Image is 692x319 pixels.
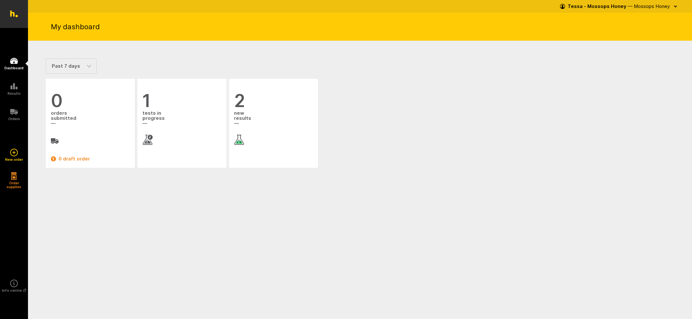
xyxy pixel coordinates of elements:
a: 2 newresults [234,92,313,145]
a: 0 orderssubmitted [51,92,130,145]
span: — Mossops Honey [628,3,670,9]
h1: My dashboard [51,22,100,31]
h5: Dashboard [4,66,24,70]
span: new results [234,110,313,127]
h5: New order [5,158,23,161]
button: Tessa - Mossops Honey — Mossops Honey [560,1,679,11]
h5: Info centre [2,288,26,292]
h5: Orders [8,117,20,121]
h5: Order supplies [4,181,24,189]
span: orders submitted [51,110,130,127]
span: 2 [234,92,313,110]
span: tests in progress [142,110,221,127]
h5: Results [8,92,21,95]
a: 0 draft order [51,155,130,163]
span: 1 [142,92,221,110]
strong: Tessa - Mossops Honey [568,3,626,9]
span: 0 [51,92,130,110]
a: 1 tests inprogress [142,92,221,145]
